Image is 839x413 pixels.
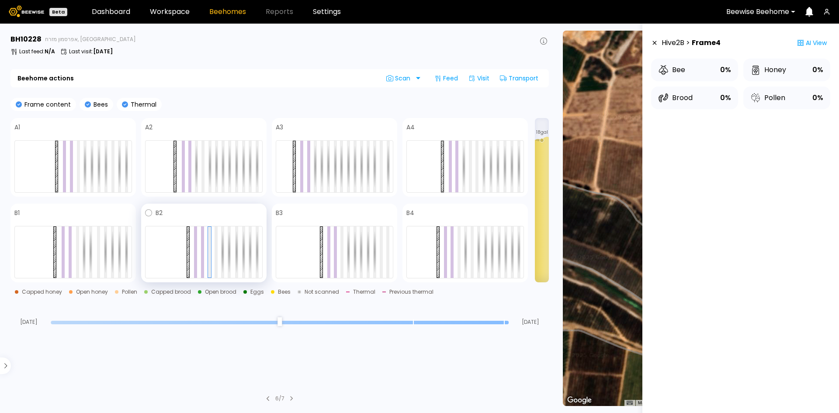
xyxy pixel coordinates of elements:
[276,210,283,216] h4: B3
[692,38,721,48] strong: Frame 4
[209,8,246,15] a: Beehomes
[812,64,823,76] div: 0%
[22,289,62,295] div: Capped honey
[662,34,721,52] div: Hive 2 B >
[305,289,339,295] div: Not scanned
[128,101,156,108] p: Thermal
[565,395,594,406] a: Open this area in Google Maps (opens a new window)
[266,8,293,15] span: Reports
[151,289,191,295] div: Capped brood
[627,400,633,406] button: Keyboard shortcuts
[10,319,47,325] span: [DATE]
[92,8,130,15] a: Dashboard
[386,75,413,82] span: Scan
[91,101,108,108] p: Bees
[93,48,113,55] b: [DATE]
[278,289,291,295] div: Bees
[14,124,20,130] h4: A1
[122,289,137,295] div: Pollen
[69,49,113,54] p: Last visit :
[205,289,236,295] div: Open brood
[812,92,823,104] div: 0%
[150,8,190,15] a: Workspace
[14,210,20,216] h4: B1
[45,37,136,42] span: אפרסמון מזרח, [GEOGRAPHIC_DATA]
[565,395,594,406] img: Google
[512,319,549,325] span: [DATE]
[720,64,731,76] div: 0%
[76,289,108,295] div: Open honey
[406,210,414,216] h4: B4
[145,124,153,130] h4: A2
[720,92,731,104] div: 0%
[19,49,55,54] p: Last feed :
[431,71,461,85] div: Feed
[10,36,42,43] h3: BH 10228
[250,289,264,295] div: Eggs
[17,75,74,81] b: Beehome actions
[22,101,71,108] p: Frame content
[536,130,548,135] span: 18 gal
[658,65,685,75] div: Bee
[750,65,786,75] div: Honey
[496,71,542,85] div: Transport
[638,400,812,405] span: Map data ©2025 Mapa GISrael Imagery ©2025 Airbus, CNES / Airbus, Maxar Technologies
[156,210,163,216] h4: B2
[794,34,830,52] div: AI View
[313,8,341,15] a: Settings
[275,395,284,403] div: 6 / 7
[353,289,375,295] div: Thermal
[9,6,44,17] img: Beewise logo
[465,71,493,85] div: Visit
[658,93,693,103] div: Brood
[406,124,415,130] h4: A4
[750,93,785,103] div: Pollen
[389,289,433,295] div: Previous thermal
[49,8,67,16] div: Beta
[276,124,283,130] h4: A3
[45,48,55,55] b: N/A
